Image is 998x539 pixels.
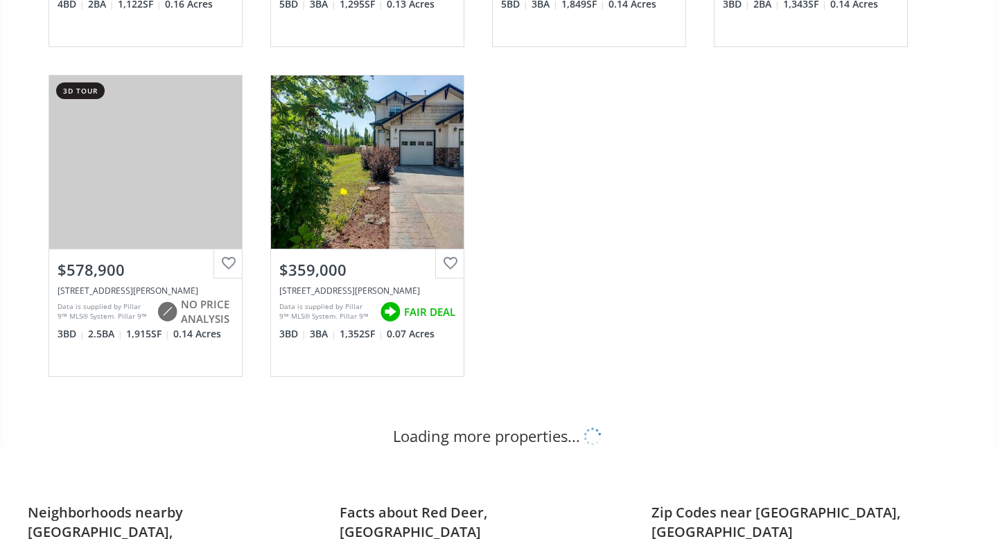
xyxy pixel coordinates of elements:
[404,305,455,319] span: FAIR DEAL
[279,301,373,322] div: Data is supplied by Pillar 9™ MLS® System. Pillar 9™ is the owner of the copyright in its MLS® Sy...
[376,298,404,326] img: rating icon
[393,425,605,447] div: Loading more properties...
[279,285,455,297] div: 301 Addington Drive, Red Deer, AB T4R3H7
[340,327,383,341] span: 1,352 SF
[58,327,85,341] span: 3 BD
[58,301,150,322] div: Data is supplied by Pillar 9™ MLS® System. Pillar 9™ is the owner of the copyright in its MLS® Sy...
[173,327,221,341] span: 0.14 Acres
[279,259,455,281] div: $359,000
[387,327,435,341] span: 0.07 Acres
[35,61,256,391] a: 3d tour$578,900[STREET_ADDRESS][PERSON_NAME]Data is supplied by Pillar 9™ MLS® System. Pillar 9™ ...
[310,327,336,341] span: 3 BA
[256,61,478,391] a: $359,000[STREET_ADDRESS][PERSON_NAME]Data is supplied by Pillar 9™ MLS® System. Pillar 9™ is the ...
[279,327,306,341] span: 3 BD
[181,297,234,327] span: NO PRICE ANALYSIS
[58,285,234,297] div: 47 Aldrich Close, Red Deer, AB T4R 3R5
[126,327,170,341] span: 1,915 SF
[88,327,123,341] span: 2.5 BA
[58,259,234,281] div: $578,900
[153,298,181,326] img: rating icon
